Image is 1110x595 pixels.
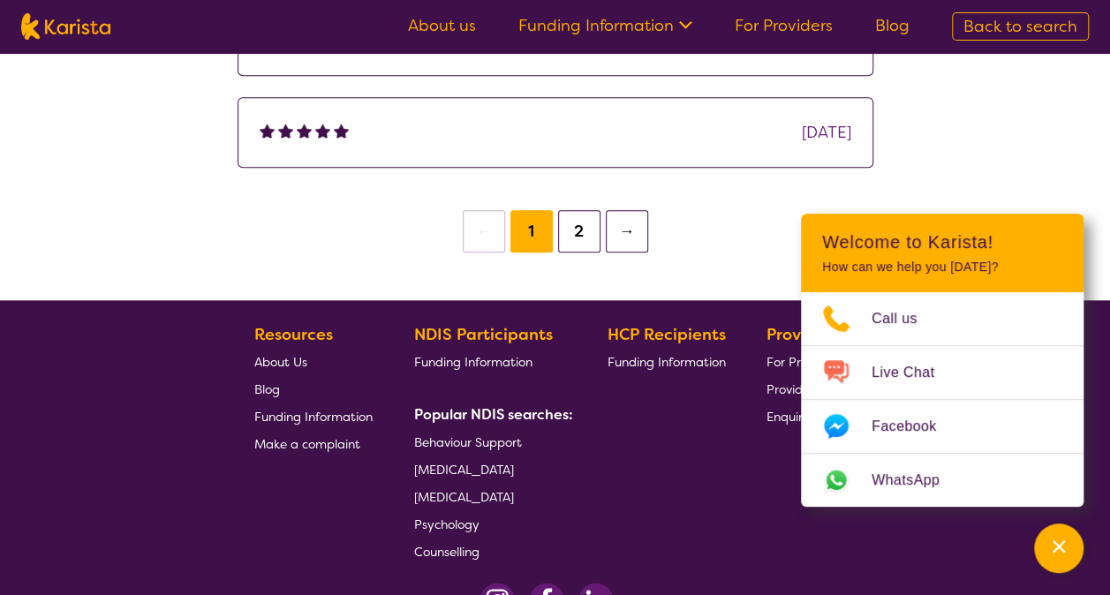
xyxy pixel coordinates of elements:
[254,324,333,345] b: Resources
[607,354,725,370] span: Funding Information
[408,15,476,36] a: About us
[872,305,939,332] span: Call us
[260,123,275,138] img: fullstar
[766,354,842,370] span: For Providers
[414,544,479,560] span: Counselling
[254,354,307,370] span: About Us
[414,434,522,450] span: Behaviour Support
[801,454,1084,507] a: Web link opens in a new tab.
[297,123,312,138] img: fullstar
[766,348,849,375] a: For Providers
[254,430,373,457] a: Make a complaint
[254,348,373,375] a: About Us
[801,292,1084,507] ul: Choose channel
[607,348,725,375] a: Funding Information
[822,231,1062,252] h2: Welcome to Karista!
[414,483,566,510] a: [MEDICAL_DATA]
[254,409,373,425] span: Funding Information
[414,489,514,505] span: [MEDICAL_DATA]
[254,403,373,430] a: Funding Information
[606,210,648,252] button: →
[278,123,293,138] img: fullstar
[766,375,849,403] a: Provider Login
[254,436,360,452] span: Make a complaint
[802,119,851,146] div: [DATE]
[414,462,514,478] span: [MEDICAL_DATA]
[414,348,566,375] a: Funding Information
[875,15,910,36] a: Blog
[963,16,1077,37] span: Back to search
[414,324,553,345] b: NDIS Participants
[463,210,505,252] button: ←
[334,123,349,138] img: fullstar
[414,354,532,370] span: Funding Information
[872,413,957,440] span: Facebook
[766,381,849,397] span: Provider Login
[607,324,725,345] b: HCP Recipients
[414,516,479,532] span: Psychology
[518,15,692,36] a: Funding Information
[801,214,1084,507] div: Channel Menu
[766,403,849,430] a: Enquire
[414,510,566,538] a: Psychology
[822,260,1062,275] p: How can we help you [DATE]?
[414,428,566,456] a: Behaviour Support
[872,467,961,493] span: WhatsApp
[735,15,833,36] a: For Providers
[315,123,330,138] img: fullstar
[414,538,566,565] a: Counselling
[254,381,280,397] span: Blog
[254,375,373,403] a: Blog
[510,210,553,252] button: 1
[414,405,573,424] b: Popular NDIS searches:
[766,324,839,345] b: Providers
[872,359,955,386] span: Live Chat
[21,13,110,40] img: Karista logo
[558,210,600,252] button: 2
[766,409,810,425] span: Enquire
[414,456,566,483] a: [MEDICAL_DATA]
[1034,523,1084,573] button: Channel Menu
[952,12,1089,41] a: Back to search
